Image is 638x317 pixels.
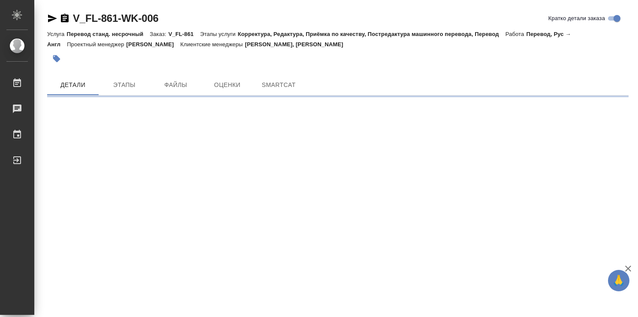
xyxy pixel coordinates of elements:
[181,41,245,48] p: Клиентские менеджеры
[506,31,527,37] p: Работа
[150,31,168,37] p: Заказ:
[608,270,629,291] button: 🙏
[73,12,159,24] a: V_FL-861-WK-006
[238,31,505,37] p: Корректура, Редактура, Приёмка по качеству, Постредактура машинного перевода, Перевод
[207,80,248,90] span: Оценки
[47,49,66,68] button: Добавить тэг
[60,13,70,24] button: Скопировать ссылку
[67,41,126,48] p: Проектный менеджер
[611,272,626,290] span: 🙏
[548,14,605,23] span: Кратко детали заказа
[169,31,200,37] p: V_FL-861
[200,31,238,37] p: Этапы услуги
[155,80,196,90] span: Файлы
[258,80,299,90] span: SmartCat
[104,80,145,90] span: Этапы
[47,13,57,24] button: Скопировать ссылку для ЯМессенджера
[66,31,150,37] p: Перевод станд. несрочный
[126,41,181,48] p: [PERSON_NAME]
[52,80,93,90] span: Детали
[47,31,66,37] p: Услуга
[245,41,349,48] p: [PERSON_NAME], [PERSON_NAME]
